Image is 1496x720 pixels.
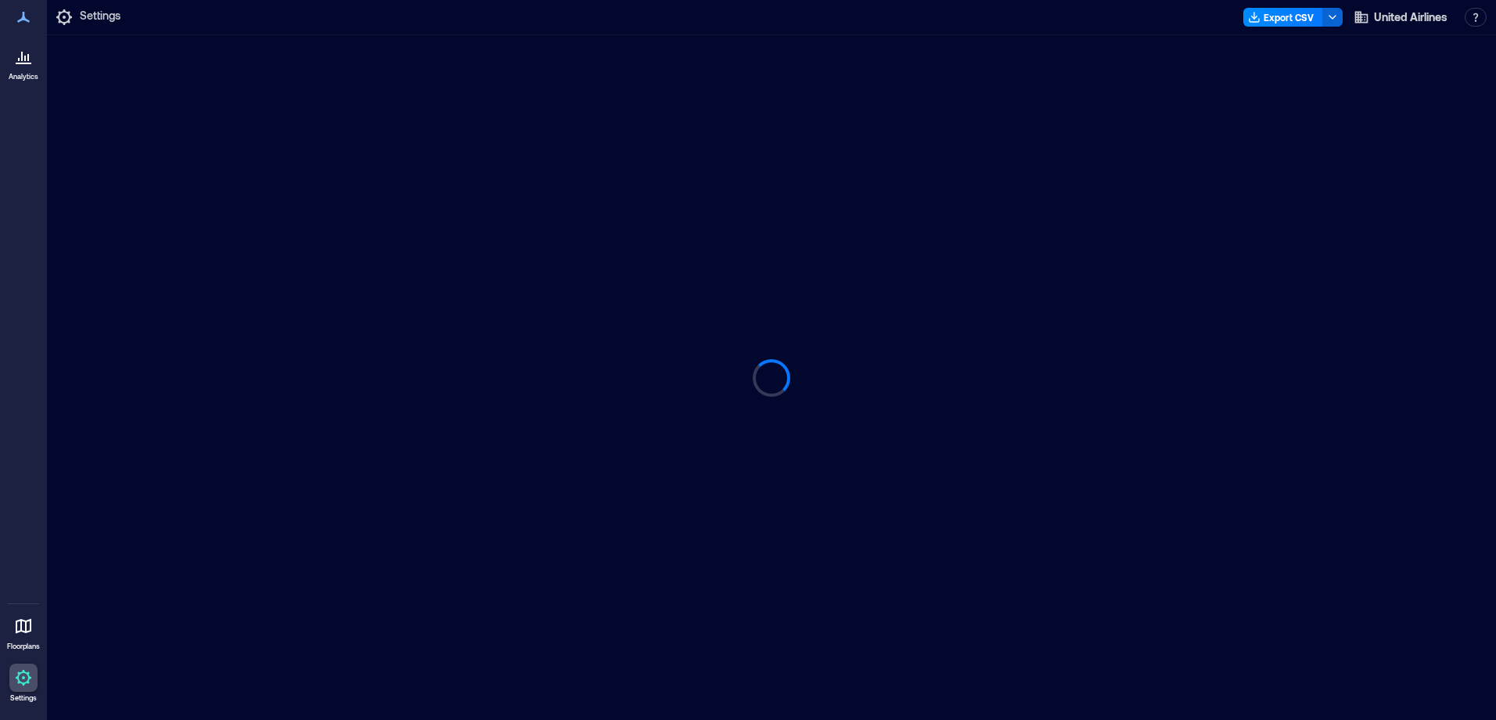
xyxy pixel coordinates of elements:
[1243,8,1323,27] button: Export CSV
[2,607,45,656] a: Floorplans
[1374,9,1447,25] span: United Airlines
[1349,5,1452,30] button: United Airlines
[9,72,38,81] p: Analytics
[5,659,42,707] a: Settings
[80,8,120,27] p: Settings
[4,38,43,86] a: Analytics
[10,693,37,703] p: Settings
[7,642,40,651] p: Floorplans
